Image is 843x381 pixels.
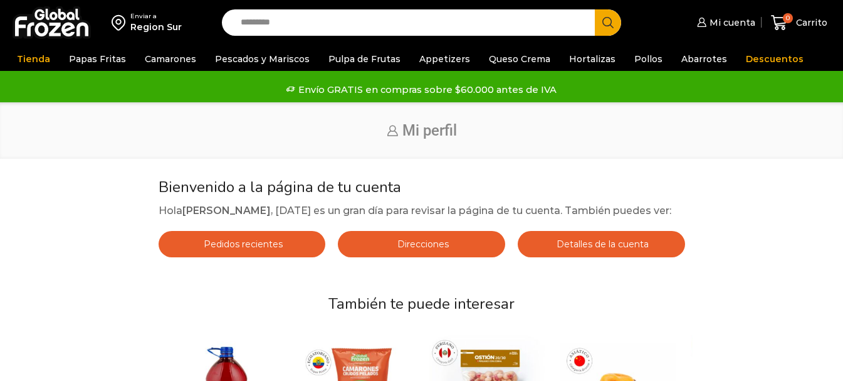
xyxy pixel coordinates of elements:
[793,16,827,29] span: Carrito
[768,8,830,38] a: 0 Carrito
[328,294,515,314] span: También te puede interesar
[402,122,457,139] span: Mi perfil
[182,205,271,217] strong: [PERSON_NAME]
[563,47,622,71] a: Hortalizas
[11,47,56,71] a: Tienda
[518,231,685,257] a: Detalles de la cuenta
[553,239,649,250] span: Detalles de la cuenta
[130,21,182,33] div: Region Sur
[675,47,733,71] a: Abarrotes
[63,47,132,71] a: Papas Fritas
[694,10,755,35] a: Mi cuenta
[338,231,505,257] a: Direcciones
[112,12,130,33] img: address-field-icon.svg
[209,47,316,71] a: Pescados y Mariscos
[413,47,476,71] a: Appetizers
[394,239,449,250] span: Direcciones
[628,47,669,71] a: Pollos
[322,47,407,71] a: Pulpa de Frutas
[483,47,557,71] a: Queso Crema
[595,9,621,36] button: Search button
[130,12,182,21] div: Enviar a
[201,239,283,250] span: Pedidos recientes
[159,177,401,197] span: Bienvenido a la página de tu cuenta
[139,47,202,71] a: Camarones
[783,13,793,23] span: 0
[706,16,755,29] span: Mi cuenta
[159,203,685,219] p: Hola , [DATE] es un gran día para revisar la página de tu cuenta. También puedes ver:
[159,231,326,257] a: Pedidos recientes
[740,47,810,71] a: Descuentos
